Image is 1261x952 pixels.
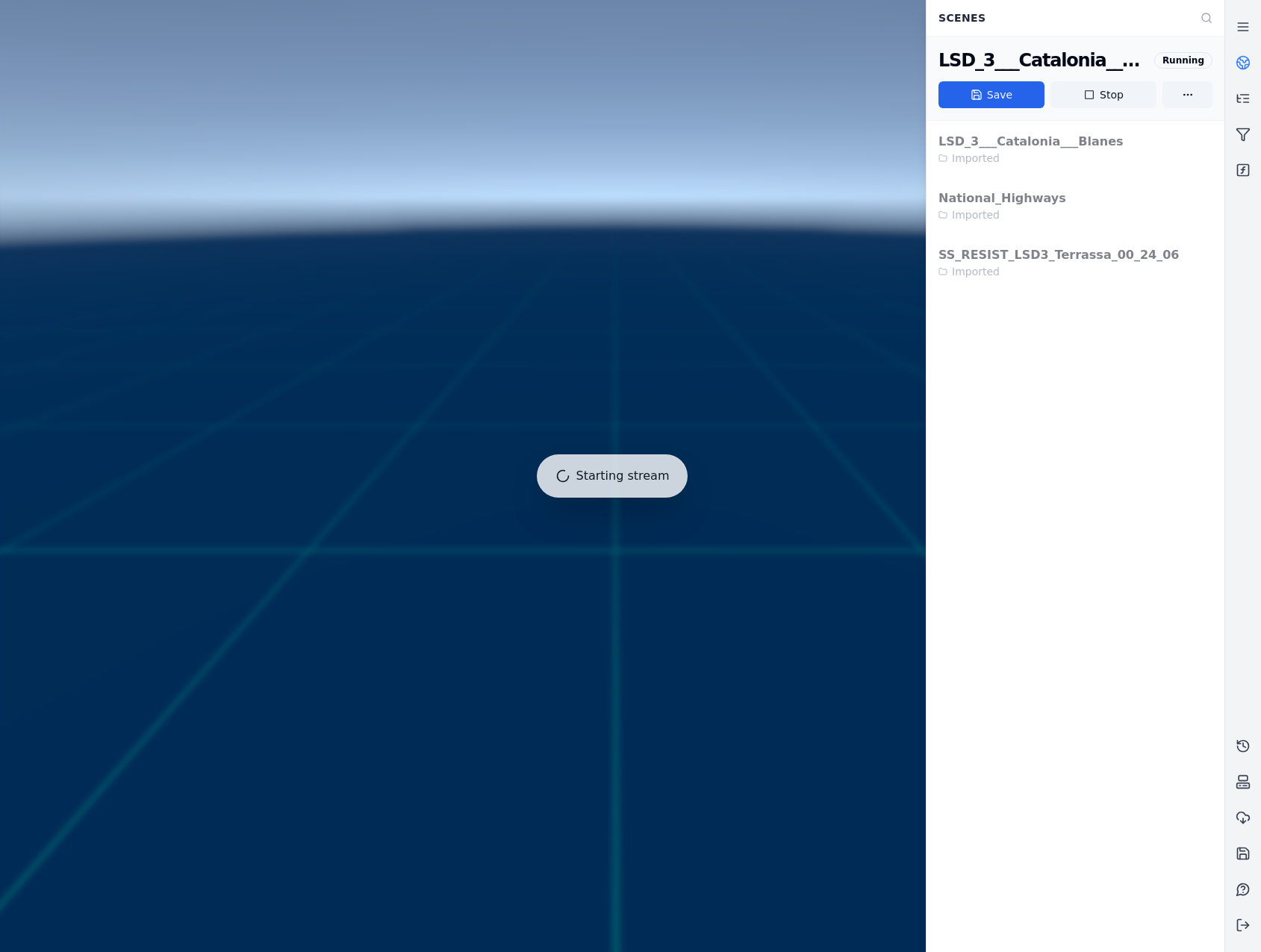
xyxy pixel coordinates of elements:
div: Scenes [930,4,1192,32]
div: Stop or save the current scene before opening another one [927,121,1224,291]
button: Save [938,81,1044,108]
button: Stop [1050,81,1156,108]
div: Running [1154,52,1212,69]
div: LSD_3___Catalonia___Blanes [938,48,1148,72]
